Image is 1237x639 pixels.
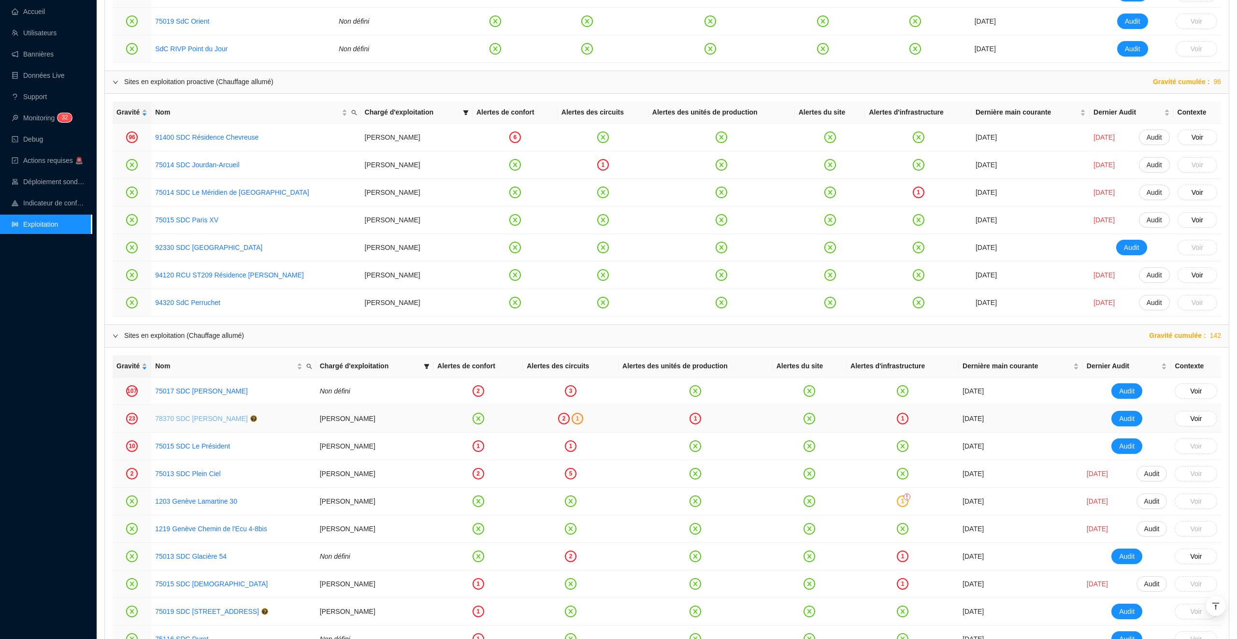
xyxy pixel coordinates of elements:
[1190,579,1202,589] span: Voir
[155,414,247,424] a: 78370 SDC [PERSON_NAME]
[1175,604,1217,619] button: Voir
[817,15,829,27] span: close-circle
[597,159,609,171] div: 1
[597,187,609,198] span: close-circle
[648,102,795,124] th: Alertes des unités de production
[155,244,262,251] a: 92330 SDC [GEOGRAPHIC_DATA]
[250,414,257,424] a: question-circle
[12,29,57,37] a: teamUtilisateurs
[959,405,1083,433] td: [DATE]
[972,151,1090,179] td: [DATE]
[113,79,118,85] span: expanded
[1119,607,1135,617] span: Audit
[155,270,303,280] a: 94120 RCU ST209 Résidence [PERSON_NAME]
[1175,438,1217,454] button: Voir
[597,131,609,143] span: close-circle
[1136,576,1167,592] button: Audit
[424,363,430,369] span: filter
[1111,411,1142,426] button: Audit
[155,132,259,143] a: 91400 SDC Résidence Chevreuse
[1171,355,1221,378] th: Contexte
[155,107,339,117] span: Nom
[1111,549,1142,564] button: Audit
[461,105,471,119] span: filter
[126,413,138,424] div: 23
[1192,298,1203,308] span: Voir
[972,102,1090,124] th: Dernière main courante
[463,110,469,116] span: filter
[1111,383,1142,399] button: Audit
[126,523,138,535] span: close-circle
[716,297,727,308] span: close-circle
[113,102,151,124] th: Gravité
[155,386,247,396] a: 75017 SDC [PERSON_NAME]
[489,15,501,27] span: close-circle
[1093,132,1115,143] span: [DATE]
[155,469,220,479] a: 75013 SDC Plein Ciel
[716,131,727,143] span: close-circle
[250,415,257,422] span: question-circle
[716,242,727,253] span: close-circle
[597,214,609,226] span: close-circle
[1149,331,1206,341] span: Gravité cumulée :
[124,77,273,87] div: Sites en exploitation proactive (Chauffage allumé)
[1144,496,1160,507] span: Audit
[558,413,570,424] div: 2
[365,216,420,224] span: [PERSON_NAME]
[126,297,138,308] span: close-circle
[155,161,239,169] a: 75014 SDC Jourdan-Arcueil
[690,440,701,452] span: close-circle
[65,114,68,121] span: 2
[1093,298,1115,308] span: [DATE]
[909,15,921,27] span: close-circle
[716,159,727,171] span: close-circle
[1093,215,1115,225] span: [DATE]
[1178,212,1217,228] button: Voir
[1176,41,1217,57] button: Voir
[817,43,829,55] span: close-circle
[155,271,303,279] a: 94120 RCU ST209 Résidence [PERSON_NAME]
[963,361,1071,371] span: Dernière main courante
[155,608,259,615] a: 75019 SDC [STREET_ADDRESS]
[1139,295,1170,310] button: Audit
[897,468,908,479] span: close-circle
[155,387,247,395] a: 75017 SDC [PERSON_NAME]
[365,133,420,141] span: [PERSON_NAME]
[1176,14,1217,29] button: Voir
[155,215,218,225] a: 75015 SDC Paris XV
[126,242,138,253] span: close-circle
[804,413,815,424] span: close-circle
[565,385,576,397] div: 3
[105,71,1229,93] div: Sites en exploitation proactive (Chauffage allumé)Gravité cumulée :96
[155,243,262,253] a: 92330 SDC [GEOGRAPHIC_DATA]
[509,187,521,198] span: close-circle
[155,524,267,534] a: 1219 Genève Chemin de l'Ecu 4-8bis
[155,44,228,54] a: SdC RIVP Point du Jour
[690,495,701,507] span: close-circle
[155,525,267,533] a: 1219 Genève Chemin de l'Ecu 4-8bis
[1093,270,1115,280] span: [DATE]
[1147,215,1162,225] span: Audit
[1119,441,1135,451] span: Audit
[155,45,228,53] a: SdC RIVP Point du Jour
[1136,521,1167,537] button: Audit
[716,187,727,198] span: close-circle
[422,359,432,373] span: filter
[12,114,69,122] a: monitorMonitoring32
[1175,383,1217,399] button: Voir
[804,495,815,507] span: close-circle
[1191,44,1202,54] span: Voir
[304,359,314,373] span: search
[509,131,521,143] div: 6
[155,160,239,170] a: 75014 SDC Jourdan-Arcueil
[155,580,268,588] a: 75015 SDC [DEMOGRAPHIC_DATA]
[959,515,1083,543] td: [DATE]
[597,242,609,253] span: close-circle
[523,355,618,378] th: Alertes des circuits
[972,261,1090,289] td: [DATE]
[320,497,375,505] span: [PERSON_NAME]
[1119,552,1135,562] span: Audit
[12,93,47,101] a: questionSupport
[126,15,138,27] span: close-circle
[12,157,18,164] span: check-square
